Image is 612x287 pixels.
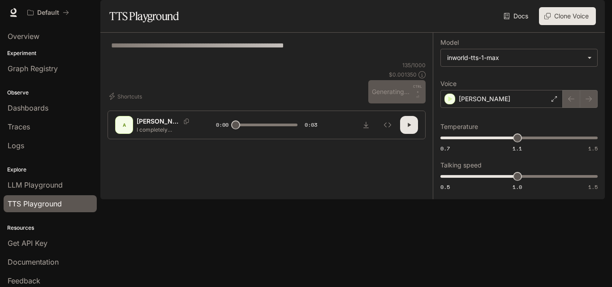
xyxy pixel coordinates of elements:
button: Clone Voice [539,7,596,25]
span: 0.5 [440,183,450,191]
button: Copy Voice ID [180,119,193,124]
p: Talking speed [440,162,482,168]
span: 1.1 [513,145,522,152]
p: I completely understand your frustration with this situation. Let me look into your account detai... [137,126,194,133]
h1: TTS Playground [109,7,179,25]
a: Docs [502,7,532,25]
span: 0:00 [216,120,228,129]
span: 1.5 [588,145,598,152]
button: Shortcuts [108,89,146,103]
button: Inspect [379,116,397,134]
p: [PERSON_NAME] [137,117,180,126]
div: A [117,118,131,132]
button: Download audio [357,116,375,134]
p: [PERSON_NAME] [459,94,510,103]
span: 0:03 [305,120,317,129]
div: inworld-tts-1-max [441,49,597,66]
p: 135 / 1000 [402,61,426,69]
p: Temperature [440,124,478,130]
span: 1.5 [588,183,598,191]
span: 1.0 [513,183,522,191]
div: inworld-tts-1-max [447,53,583,62]
span: 0.7 [440,145,450,152]
p: Voice [440,81,457,87]
p: $ 0.001350 [389,71,417,78]
p: Default [37,9,59,17]
button: All workspaces [23,4,73,21]
p: Model [440,39,459,46]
